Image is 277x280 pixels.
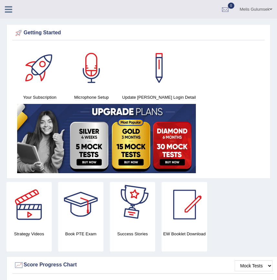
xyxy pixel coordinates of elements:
[14,260,272,270] div: Score Progress Chart
[6,230,52,237] h4: Strategy Videos
[14,28,263,38] div: Getting Started
[69,94,114,101] h4: Microphone Setup
[17,104,196,173] img: small5.jpg
[17,94,62,101] h4: Your Subscription
[110,230,155,237] h4: Success Stories
[162,230,207,237] h4: EW Booklet Download
[58,230,103,237] h4: Book PTE Exam
[121,94,197,101] h4: Update [PERSON_NAME] Login Detail
[228,3,234,9] span: 0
